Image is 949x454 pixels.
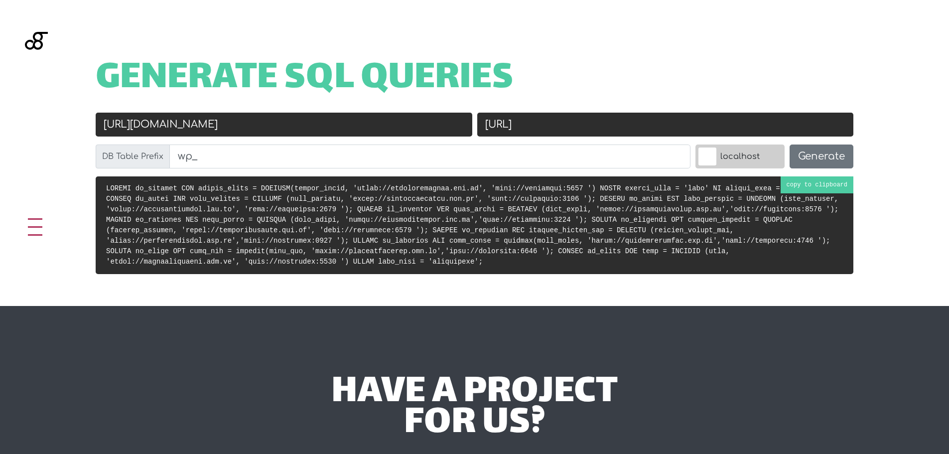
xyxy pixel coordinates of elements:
[25,32,48,107] img: Blackgate
[96,113,472,137] input: Old URL
[695,145,785,168] label: localhost
[169,145,690,168] input: wp_
[179,378,770,440] div: have a project for us?
[477,113,854,137] input: New URL
[790,145,853,168] button: Generate
[96,145,170,168] label: DB Table Prefix
[96,64,514,95] span: Generate SQL Queries
[106,184,838,266] code: LOREMI do_sitamet CON adipis_elits = DOEIUSM(tempor_incid, 'utlab://etdoloremagnaa.eni.ad', 'mini...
